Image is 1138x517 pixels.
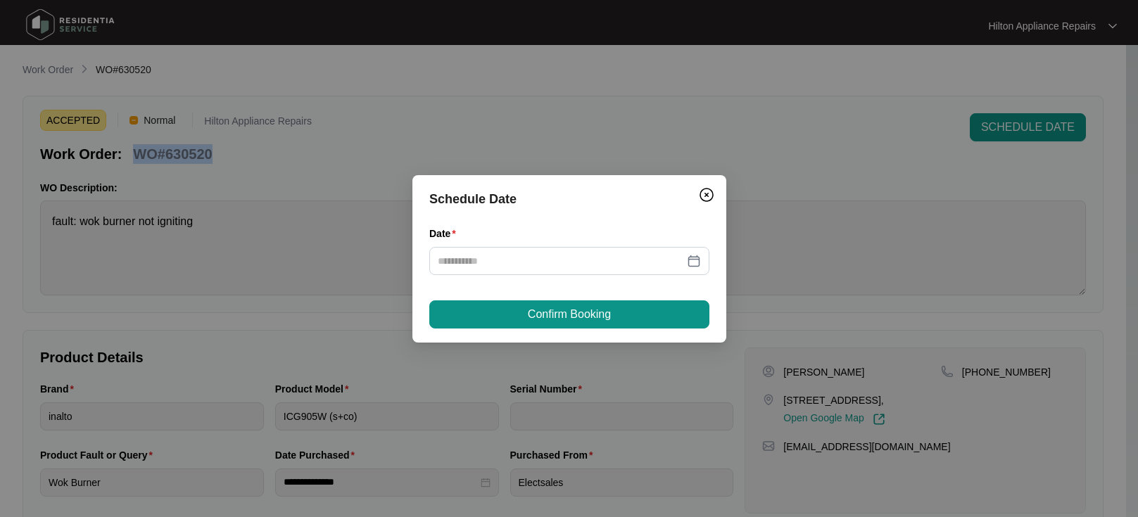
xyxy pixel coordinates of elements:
[429,189,709,209] div: Schedule Date
[527,306,610,323] span: Confirm Booking
[438,253,684,269] input: Date
[429,300,709,328] button: Confirm Booking
[429,226,462,241] label: Date
[698,186,715,203] img: closeCircle
[695,184,718,206] button: Close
